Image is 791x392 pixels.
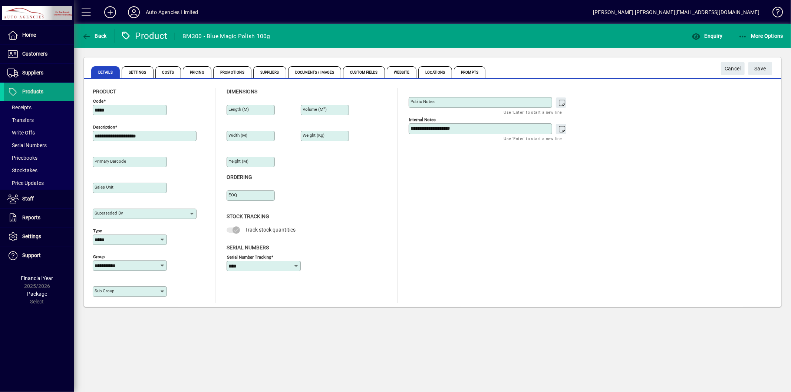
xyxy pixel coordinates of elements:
div: Auto Agencies Limited [146,6,198,18]
mat-label: Serial Number tracking [227,254,271,259]
span: Product [93,89,116,94]
span: Staff [22,196,34,202]
a: Knowledge Base [767,1,782,26]
a: Customers [4,45,74,63]
span: Reports [22,215,40,220]
div: Product [121,30,168,42]
mat-label: EOQ [228,192,237,197]
a: Receipts [4,101,74,114]
mat-label: Primary barcode [95,159,126,164]
mat-label: Volume (m ) [303,107,327,112]
div: [PERSON_NAME] [PERSON_NAME][EMAIL_ADDRESS][DOMAIN_NAME] [593,6,759,18]
span: Cancel [725,63,741,75]
button: Enquiry [690,29,724,43]
mat-label: Sub group [95,288,114,293]
span: Prompts [454,66,485,78]
span: Pricing [183,66,211,78]
span: Enquiry [692,33,722,39]
span: Settings [22,233,41,239]
span: Back [82,33,107,39]
a: Price Updates [4,177,74,189]
span: Products [22,89,43,94]
span: Details [91,66,120,78]
span: Website [387,66,417,78]
button: Save [748,62,772,75]
a: Serial Numbers [4,139,74,152]
span: Serial Numbers [227,245,269,250]
app-page-header-button: Back [74,29,115,43]
span: Settings [122,66,154,78]
span: Custom Fields [343,66,385,78]
button: More Options [736,29,785,43]
a: Write Offs [4,126,74,139]
mat-label: Sales unit [95,185,113,190]
mat-label: Code [93,99,103,104]
span: Home [22,32,36,38]
mat-label: Width (m) [228,133,247,138]
span: Documents / Images [288,66,342,78]
a: Support [4,246,74,265]
sup: 3 [323,106,325,110]
mat-label: Superseded by [95,210,123,216]
div: BM300 - Blue Magic Polish 100g [182,30,270,42]
mat-label: Internal Notes [409,117,436,122]
a: Reports [4,209,74,227]
span: Locations [418,66,452,78]
a: Stocktakes [4,164,74,177]
span: Track stock quantities [245,227,296,233]
span: Suppliers [253,66,286,78]
span: Stocktakes [7,167,37,173]
button: Add [98,6,122,19]
span: Stock Tracking [227,213,269,219]
span: Suppliers [22,70,43,76]
span: Write Offs [7,130,35,136]
mat-hint: Use 'Enter' to start a new line [504,134,562,143]
mat-hint: Use 'Enter' to start a new line [504,108,562,116]
span: Receipts [7,104,32,110]
span: Promotions [213,66,251,78]
span: Price Updates [7,180,44,186]
button: Cancel [721,62,745,75]
mat-label: Type [93,228,102,233]
mat-label: Weight (Kg) [303,133,324,138]
mat-label: Public Notes [411,99,435,104]
span: Pricebooks [7,155,37,161]
span: Ordering [227,174,252,180]
mat-label: Group [93,254,105,259]
span: S [755,66,758,72]
span: Package [27,291,47,297]
a: Pricebooks [4,152,74,164]
a: Settings [4,227,74,246]
span: Dimensions [227,89,257,94]
span: Costs [155,66,181,78]
span: Transfers [7,117,34,123]
mat-label: Description [93,124,115,130]
button: Profile [122,6,146,19]
a: Suppliers [4,64,74,82]
span: Financial Year [21,275,53,281]
span: ave [755,63,766,75]
button: Back [80,29,109,43]
a: Transfers [4,114,74,126]
span: More Options [738,33,784,39]
span: Serial Numbers [7,142,47,148]
a: Home [4,26,74,44]
mat-label: Length (m) [228,107,249,112]
span: Support [22,252,41,258]
span: Customers [22,51,47,57]
mat-label: Height (m) [228,159,248,164]
a: Staff [4,190,74,208]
